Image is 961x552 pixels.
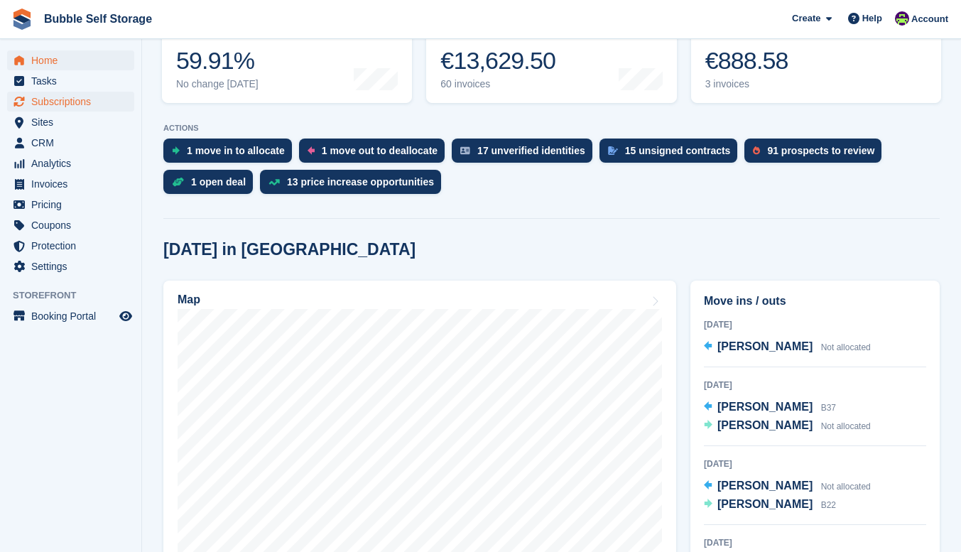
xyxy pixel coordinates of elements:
a: menu [7,174,134,194]
a: 1 move out to deallocate [299,139,452,170]
h2: Map [178,293,200,306]
span: Tasks [31,71,116,91]
div: [DATE] [704,536,926,549]
img: verify_identity-adf6edd0f0f0b5bbfe63781bf79b02c33cf7c696d77639b501bdc392416b5a36.svg [460,146,470,155]
a: menu [7,50,134,70]
span: Protection [31,236,116,256]
span: CRM [31,133,116,153]
a: [PERSON_NAME] Not allocated [704,477,871,496]
a: 15 unsigned contracts [599,139,745,170]
div: 1 move in to allocate [187,145,285,156]
a: menu [7,92,134,112]
h2: [DATE] in [GEOGRAPHIC_DATA] [163,240,416,259]
div: 1 open deal [191,176,246,188]
div: 1 move out to deallocate [322,145,438,156]
a: Occupancy 59.91% No change [DATE] [162,13,412,103]
span: Not allocated [821,421,871,431]
a: Bubble Self Storage [38,7,158,31]
p: ACTIONS [163,124,940,133]
div: 15 unsigned contracts [625,145,731,156]
span: B37 [821,403,836,413]
span: Coupons [31,215,116,235]
img: prospect-51fa495bee0391a8d652442698ab0144808aea92771e9ea1ae160a38d050c398.svg [753,146,760,155]
img: move_outs_to_deallocate_icon-f764333ba52eb49d3ac5e1228854f67142a1ed5810a6f6cc68b1a99e826820c5.svg [308,146,315,155]
img: Tom Gilmore [895,11,909,26]
div: 59.91% [176,46,259,75]
span: Create [792,11,820,26]
a: 1 open deal [163,170,260,201]
span: Storefront [13,288,141,303]
span: Settings [31,256,116,276]
div: [DATE] [704,379,926,391]
span: Sites [31,112,116,132]
a: menu [7,112,134,132]
span: Subscriptions [31,92,116,112]
img: deal-1b604bf984904fb50ccaf53a9ad4b4a5d6e5aea283cecdc64d6e3604feb123c2.svg [172,177,184,187]
span: Pricing [31,195,116,215]
span: Home [31,50,116,70]
a: menu [7,256,134,276]
a: Awaiting payment €888.58 3 invoices [691,13,941,103]
a: [PERSON_NAME] B37 [704,399,836,417]
a: menu [7,195,134,215]
span: Invoices [31,174,116,194]
a: 1 move in to allocate [163,139,299,170]
a: Month-to-date sales €13,629.50 60 invoices [426,13,676,103]
img: price_increase_opportunities-93ffe204e8149a01c8c9dc8f82e8f89637d9d84a8eef4429ea346261dce0b2c0.svg [268,179,280,185]
div: No change [DATE] [176,78,259,90]
a: [PERSON_NAME] Not allocated [704,417,871,435]
img: move_ins_to_allocate_icon-fdf77a2bb77ea45bf5b3d319d69a93e2d87916cf1d5bf7949dd705db3b84f3ca.svg [172,146,180,155]
span: Booking Portal [31,306,116,326]
div: 13 price increase opportunities [287,176,434,188]
a: menu [7,215,134,235]
div: [DATE] [704,458,926,470]
div: €888.58 [705,46,803,75]
span: [PERSON_NAME] [717,401,813,413]
span: [PERSON_NAME] [717,340,813,352]
a: menu [7,71,134,91]
span: Analytics [31,153,116,173]
span: Account [911,12,948,26]
span: [PERSON_NAME] [717,498,813,510]
span: [PERSON_NAME] [717,480,813,492]
div: 91 prospects to review [767,145,874,156]
a: menu [7,133,134,153]
div: €13,629.50 [440,46,555,75]
a: menu [7,153,134,173]
a: 91 prospects to review [744,139,889,170]
div: 17 unverified identities [477,145,585,156]
a: 17 unverified identities [452,139,599,170]
a: Preview store [117,308,134,325]
div: 60 invoices [440,78,555,90]
img: stora-icon-8386f47178a22dfd0bd8f6a31ec36ba5ce8667c1dd55bd0f319d3a0aa187defe.svg [11,9,33,30]
span: [PERSON_NAME] [717,419,813,431]
span: Not allocated [821,342,871,352]
a: menu [7,236,134,256]
div: 3 invoices [705,78,803,90]
a: [PERSON_NAME] Not allocated [704,338,871,357]
a: menu [7,306,134,326]
span: Help [862,11,882,26]
h2: Move ins / outs [704,293,926,310]
a: 13 price increase opportunities [260,170,448,201]
img: contract_signature_icon-13c848040528278c33f63329250d36e43548de30e8caae1d1a13099fd9432cc5.svg [608,146,618,155]
a: [PERSON_NAME] B22 [704,496,836,514]
span: B22 [821,500,836,510]
div: [DATE] [704,318,926,331]
span: Not allocated [821,482,871,492]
